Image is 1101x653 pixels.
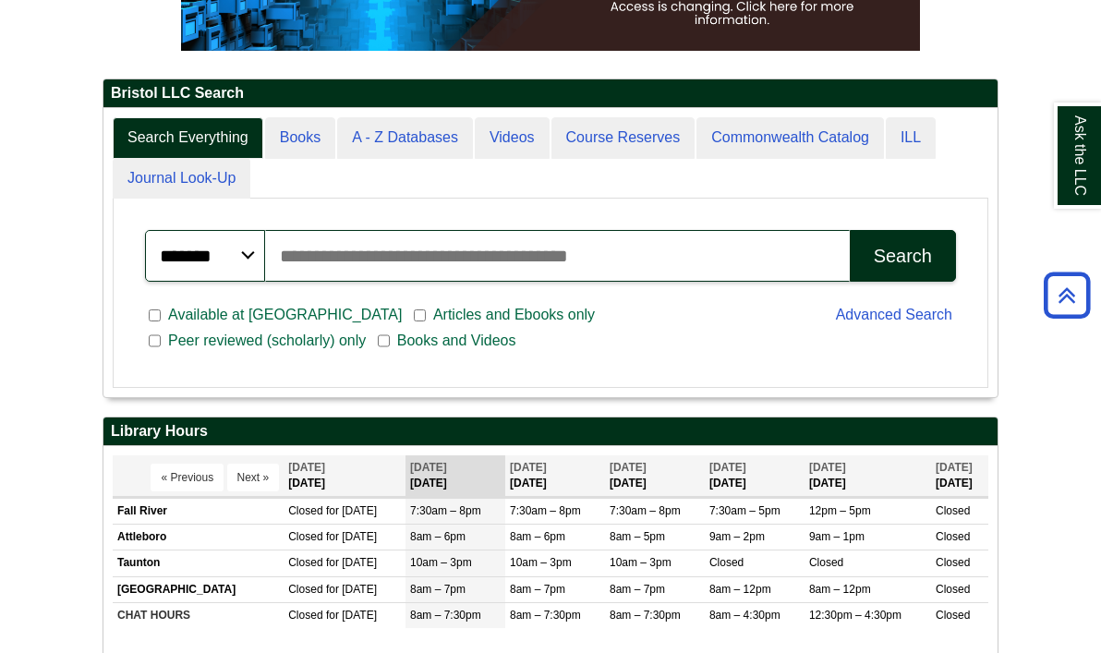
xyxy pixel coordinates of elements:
[510,530,565,543] span: 8am – 6pm
[113,499,284,525] td: Fall River
[113,158,250,200] a: Journal Look-Up
[1037,283,1096,308] a: Back to Top
[709,461,746,474] span: [DATE]
[809,556,843,569] span: Closed
[610,504,681,517] span: 7:30am – 8pm
[931,455,988,497] th: [DATE]
[809,530,865,543] span: 9am – 1pm
[113,525,284,550] td: Attleboro
[410,530,466,543] span: 8am – 6pm
[113,550,284,576] td: Taunton
[610,583,665,596] span: 8am – 7pm
[149,333,161,349] input: Peer reviewed (scholarly) only
[809,461,846,474] span: [DATE]
[288,504,322,517] span: Closed
[936,461,973,474] span: [DATE]
[709,530,765,543] span: 9am – 2pm
[414,308,426,324] input: Articles and Ebooks only
[510,556,572,569] span: 10am – 3pm
[610,530,665,543] span: 8am – 5pm
[809,504,871,517] span: 12pm – 5pm
[326,530,377,543] span: for [DATE]
[709,583,771,596] span: 8am – 12pm
[265,117,335,159] a: Books
[886,117,936,159] a: ILL
[610,609,681,622] span: 8am – 7:30pm
[390,330,524,352] span: Books and Videos
[410,504,481,517] span: 7:30am – 8pm
[326,609,377,622] span: for [DATE]
[809,609,901,622] span: 12:30pm – 4:30pm
[936,556,970,569] span: Closed
[288,461,325,474] span: [DATE]
[836,307,952,322] a: Advanced Search
[113,117,263,159] a: Search Everything
[288,583,322,596] span: Closed
[151,464,224,491] button: « Previous
[161,304,409,326] span: Available at [GEOGRAPHIC_DATA]
[709,609,780,622] span: 8am – 4:30pm
[705,455,805,497] th: [DATE]
[426,304,602,326] span: Articles and Ebooks only
[378,333,390,349] input: Books and Videos
[326,556,377,569] span: for [DATE]
[510,583,565,596] span: 8am – 7pm
[809,583,871,596] span: 8am – 12pm
[510,504,581,517] span: 7:30am – 8pm
[709,556,744,569] span: Closed
[410,609,481,622] span: 8am – 7:30pm
[510,609,581,622] span: 8am – 7:30pm
[410,461,447,474] span: [DATE]
[510,461,547,474] span: [DATE]
[103,79,998,108] h2: Bristol LLC Search
[605,455,705,497] th: [DATE]
[288,556,322,569] span: Closed
[337,117,473,159] a: A - Z Databases
[326,583,377,596] span: for [DATE]
[551,117,696,159] a: Course Reserves
[696,117,884,159] a: Commonwealth Catalog
[326,504,377,517] span: for [DATE]
[288,530,322,543] span: Closed
[410,583,466,596] span: 8am – 7pm
[284,455,405,497] th: [DATE]
[850,230,956,282] button: Search
[113,576,284,602] td: [GEOGRAPHIC_DATA]
[149,308,161,324] input: Available at [GEOGRAPHIC_DATA]
[161,330,373,352] span: Peer reviewed (scholarly) only
[936,583,970,596] span: Closed
[874,246,932,267] div: Search
[936,609,970,622] span: Closed
[475,117,550,159] a: Videos
[227,464,280,491] button: Next »
[936,504,970,517] span: Closed
[805,455,931,497] th: [DATE]
[610,556,671,569] span: 10am – 3pm
[610,461,647,474] span: [DATE]
[410,556,472,569] span: 10am – 3pm
[505,455,605,497] th: [DATE]
[288,609,322,622] span: Closed
[936,530,970,543] span: Closed
[405,455,505,497] th: [DATE]
[103,417,998,446] h2: Library Hours
[709,504,780,517] span: 7:30am – 5pm
[113,602,284,628] td: CHAT HOURS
